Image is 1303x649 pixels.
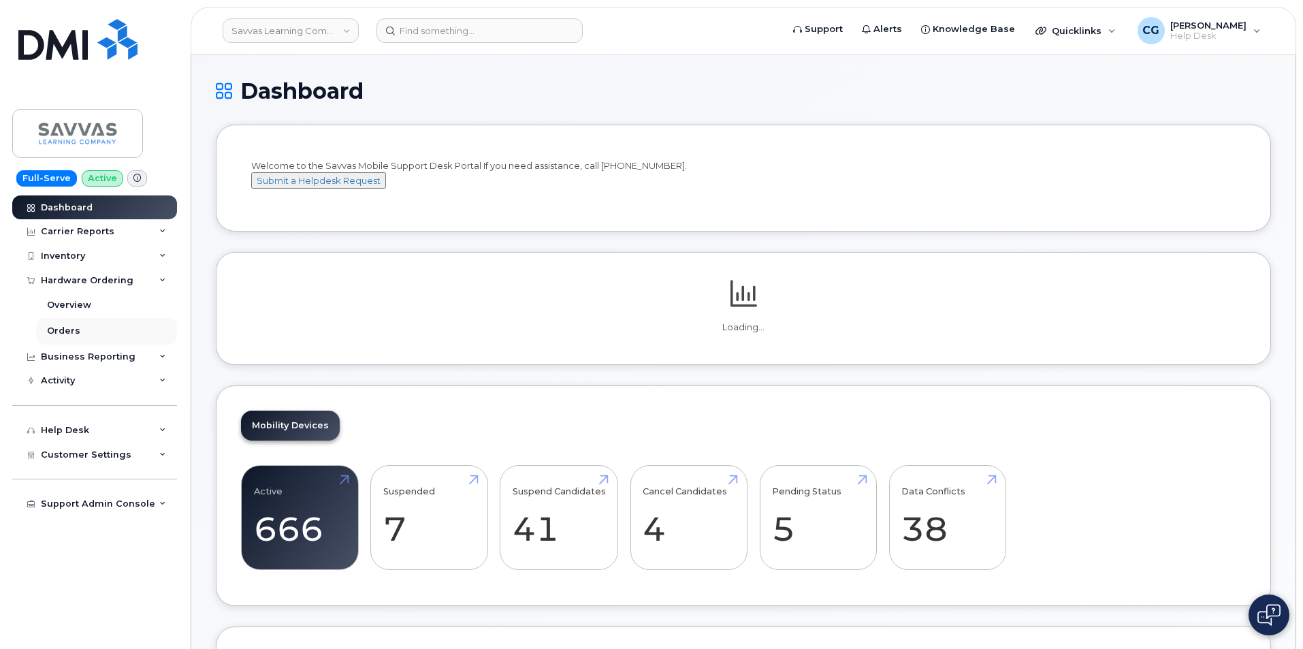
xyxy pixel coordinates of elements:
p: Loading... [241,321,1246,334]
a: Submit a Helpdesk Request [251,175,386,186]
img: Open chat [1257,604,1281,626]
h1: Dashboard [216,79,1271,103]
a: Data Conflicts 38 [901,473,993,563]
button: Submit a Helpdesk Request [251,172,386,189]
a: Active 666 [254,473,346,563]
div: Welcome to the Savvas Mobile Support Desk Portal If you need assistance, call [PHONE_NUMBER]. [251,159,1236,202]
a: Pending Status 5 [772,473,864,563]
a: Suspend Candidates 41 [513,473,606,563]
a: Mobility Devices [241,411,340,441]
a: Suspended 7 [383,473,475,563]
a: Cancel Candidates 4 [643,473,735,563]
